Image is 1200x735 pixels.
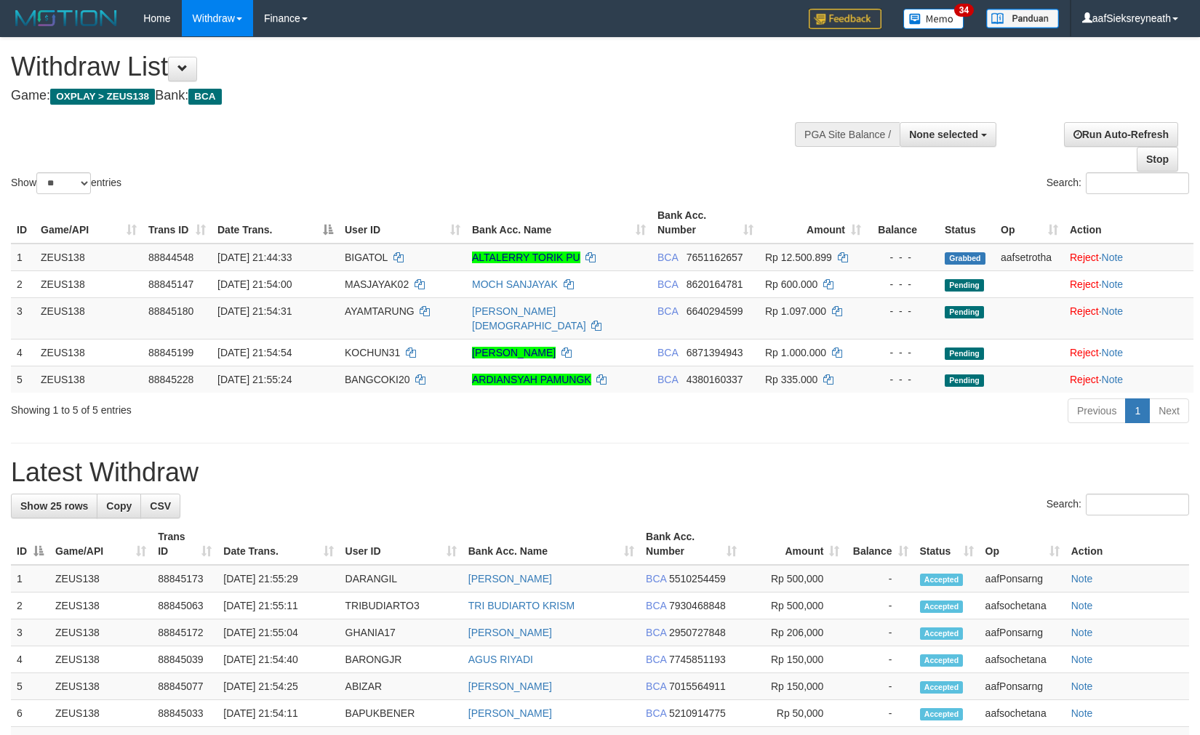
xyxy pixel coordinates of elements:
span: Accepted [920,601,964,613]
span: BCA [646,654,666,665]
th: Action [1064,202,1193,244]
span: KOCHUN31 [345,347,400,358]
div: PGA Site Balance / [795,122,900,147]
td: - [845,700,913,727]
input: Search: [1086,172,1189,194]
div: - - - [873,304,933,318]
td: 5 [11,366,35,393]
td: - [845,673,913,700]
span: BCA [657,278,678,290]
span: Rp 1.000.000 [765,347,826,358]
a: Stop [1137,147,1178,172]
a: Note [1071,654,1093,665]
td: 88845173 [152,565,217,593]
span: Copy 5210914775 to clipboard [669,707,726,719]
a: Note [1102,347,1124,358]
span: MASJAYAK02 [345,278,409,290]
td: [DATE] 21:54:25 [217,673,339,700]
td: ZEUS138 [35,270,143,297]
a: Reject [1070,252,1099,263]
span: 88844548 [148,252,193,263]
td: 6 [11,700,49,727]
td: - [845,565,913,593]
img: panduan.png [986,9,1059,28]
td: ZEUS138 [35,366,143,393]
span: Copy 7930468848 to clipboard [669,600,726,611]
img: Feedback.jpg [809,9,881,29]
span: 88845147 [148,278,193,290]
div: - - - [873,345,933,360]
span: Accepted [920,681,964,694]
td: BAPUKBENER [340,700,463,727]
a: ALTALERRY TORIK PU [472,252,580,263]
th: Balance: activate to sort column ascending [845,523,913,565]
span: Copy 2950727848 to clipboard [669,627,726,638]
td: [DATE] 21:55:29 [217,565,339,593]
th: Op: activate to sort column ascending [995,202,1064,244]
td: TRIBUDIARTO3 [340,593,463,619]
span: BIGATOL [345,252,388,263]
h1: Withdraw List [11,52,785,81]
button: None selected [900,122,996,147]
th: Game/API: activate to sort column ascending [49,523,152,565]
th: Date Trans.: activate to sort column ascending [217,523,339,565]
td: [DATE] 21:55:04 [217,619,339,646]
span: Show 25 rows [20,500,88,512]
td: aafsochetana [980,700,1065,727]
th: Bank Acc. Number: activate to sort column ascending [652,202,759,244]
td: ZEUS138 [49,646,152,673]
td: aafPonsarng [980,565,1065,593]
td: 4 [11,339,35,366]
th: User ID: activate to sort column ascending [340,523,463,565]
td: ZEUS138 [49,593,152,619]
span: [DATE] 21:54:54 [217,347,292,358]
td: BARONGJR [340,646,463,673]
span: Copy 7015564911 to clipboard [669,680,726,692]
th: Balance [867,202,939,244]
span: Rp 600.000 [765,278,817,290]
td: 1 [11,244,35,271]
td: Rp 150,000 [743,646,845,673]
a: 1 [1125,398,1150,423]
a: Next [1149,398,1189,423]
td: aafsetrotha [995,244,1064,271]
span: Accepted [920,574,964,586]
td: - [845,619,913,646]
span: BCA [657,374,678,385]
span: Copy [106,500,132,512]
td: 3 [11,297,35,339]
div: - - - [873,372,933,387]
span: Pending [945,279,984,292]
div: - - - [873,277,933,292]
span: 88845180 [148,305,193,317]
td: Rp 500,000 [743,565,845,593]
a: Note [1071,680,1093,692]
span: Rp 335.000 [765,374,817,385]
span: Grabbed [945,252,985,265]
a: Reject [1070,305,1099,317]
td: 2 [11,593,49,619]
label: Search: [1047,172,1189,194]
div: Showing 1 to 5 of 5 entries [11,397,489,417]
span: Accepted [920,708,964,720]
td: [DATE] 21:55:11 [217,593,339,619]
td: ZEUS138 [35,297,143,339]
td: · [1064,366,1193,393]
span: BCA [657,347,678,358]
a: TRI BUDIARTO KRISM [468,600,575,611]
a: Reject [1070,278,1099,290]
span: AYAMTARUNG [345,305,415,317]
span: BCA [646,707,666,719]
span: Copy 4380160337 to clipboard [687,374,743,385]
a: Note [1102,252,1124,263]
span: BCA [188,89,221,105]
select: Showentries [36,172,91,194]
th: Date Trans.: activate to sort column descending [212,202,339,244]
th: ID [11,202,35,244]
span: Accepted [920,627,964,640]
th: Trans ID: activate to sort column ascending [152,523,217,565]
span: Accepted [920,654,964,667]
span: Rp 12.500.899 [765,252,832,263]
td: 88845063 [152,593,217,619]
span: CSV [150,500,171,512]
